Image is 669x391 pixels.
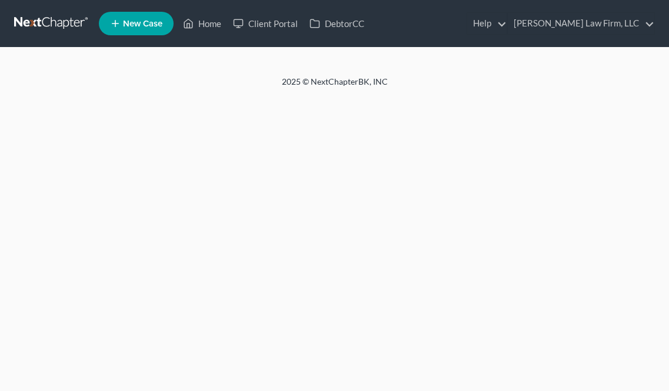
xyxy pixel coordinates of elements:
[99,12,174,35] new-legal-case-button: New Case
[508,13,654,34] a: [PERSON_NAME] Law Firm, LLC
[227,13,304,34] a: Client Portal
[467,13,507,34] a: Help
[177,13,227,34] a: Home
[304,13,370,34] a: DebtorCC
[52,76,617,97] div: 2025 © NextChapterBK, INC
